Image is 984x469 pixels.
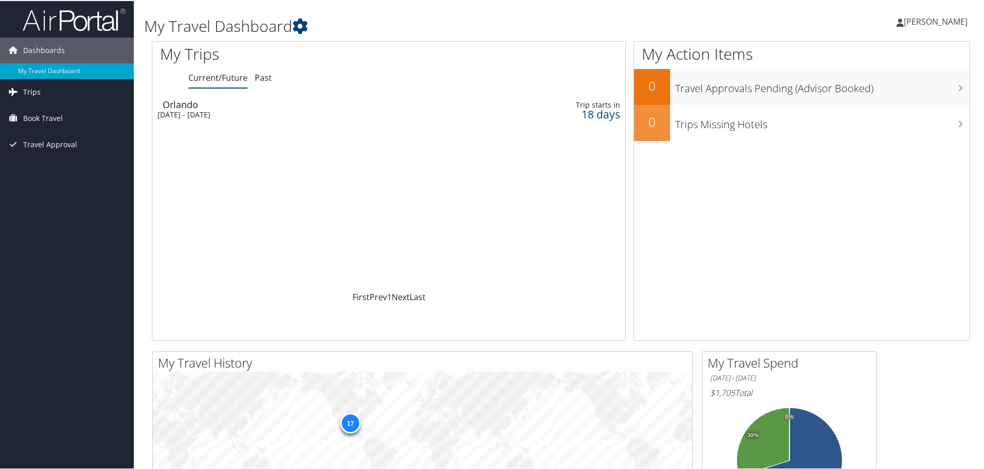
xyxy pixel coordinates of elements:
[634,112,670,130] h2: 0
[23,131,77,157] span: Travel Approval
[188,71,248,82] a: Current/Future
[710,372,869,382] h6: [DATE] - [DATE]
[23,7,126,31] img: airportal-logo.png
[392,290,410,302] a: Next
[387,290,392,302] a: 1
[23,105,63,130] span: Book Travel
[634,76,670,94] h2: 0
[163,99,461,108] div: Orlando
[23,78,41,104] span: Trips
[517,109,620,118] div: 18 days
[160,42,420,64] h1: My Trips
[634,104,970,140] a: 0Trips Missing Hotels
[23,37,65,62] span: Dashboards
[144,14,700,36] h1: My Travel Dashboard
[675,75,970,95] h3: Travel Approvals Pending (Advisor Booked)
[517,99,620,109] div: Trip starts in
[158,353,692,371] h2: My Travel History
[353,290,370,302] a: First
[708,353,876,371] h2: My Travel Spend
[710,386,869,397] h6: Total
[634,42,970,64] h1: My Action Items
[255,71,272,82] a: Past
[710,386,735,397] span: $1,705
[340,412,361,432] div: 17
[634,68,970,104] a: 0Travel Approvals Pending (Advisor Booked)
[785,413,794,419] tspan: 0%
[370,290,387,302] a: Prev
[747,431,759,438] tspan: 30%
[897,5,978,36] a: [PERSON_NAME]
[904,15,968,26] span: [PERSON_NAME]
[675,111,970,131] h3: Trips Missing Hotels
[157,109,455,118] div: [DATE] - [DATE]
[410,290,426,302] a: Last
